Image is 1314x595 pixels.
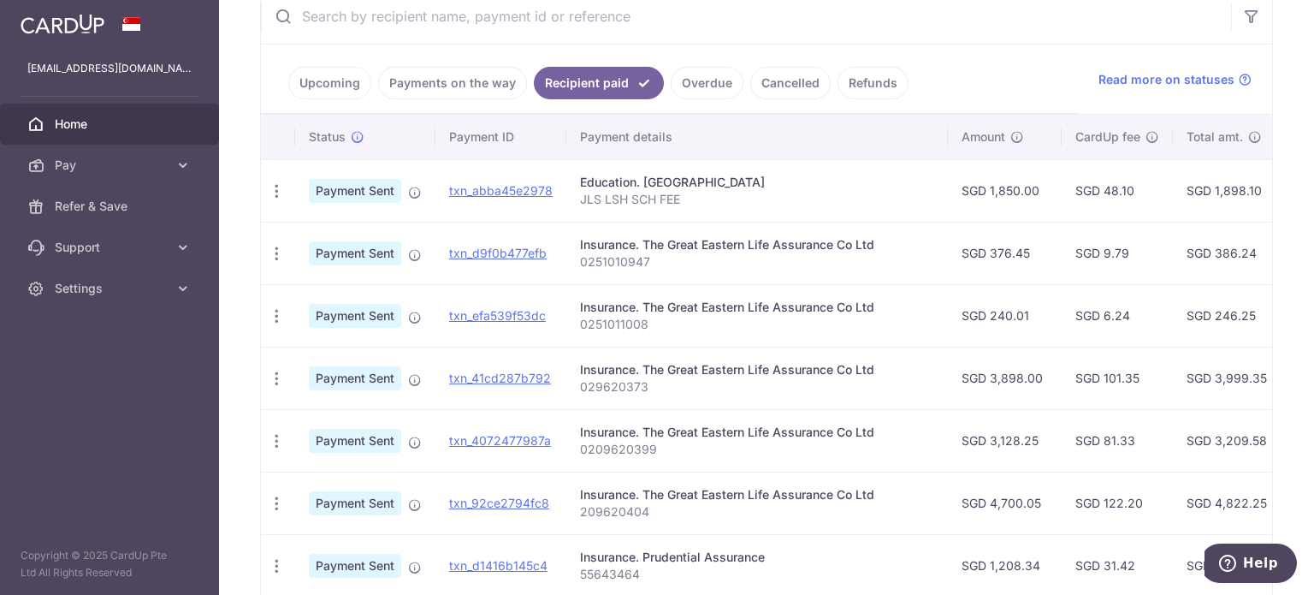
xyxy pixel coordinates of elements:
a: txn_efa539f53dc [449,308,546,323]
p: 0251011008 [580,316,934,333]
a: Payments on the way [378,67,527,99]
td: SGD 81.33 [1062,409,1173,472]
td: SGD 4,700.05 [948,472,1062,534]
span: Payment Sent [309,304,401,328]
span: Pay [55,157,168,174]
span: Payment Sent [309,554,401,578]
span: Home [55,116,168,133]
a: txn_4072477987a [449,433,551,448]
div: Insurance. Prudential Assurance [580,549,934,566]
p: 55643464 [580,566,934,583]
span: Status [309,128,346,146]
span: Payment Sent [309,429,401,453]
td: SGD 48.10 [1062,159,1173,222]
p: 029620373 [580,378,934,396]
iframe: Opens a widget where you can find more information [1204,544,1297,586]
td: SGD 1,850.00 [948,159,1062,222]
div: Insurance. The Great Eastern Life Assurance Co Ltd [580,361,934,378]
span: Support [55,239,168,256]
p: 0251010947 [580,253,934,271]
img: CardUp [21,14,104,34]
span: Total amt. [1187,128,1243,146]
span: Payment Sent [309,491,401,515]
div: Insurance. The Great Eastern Life Assurance Co Ltd [580,236,934,253]
a: txn_d1416b145c4 [449,558,547,573]
p: 0209620399 [580,441,934,458]
td: SGD 3,128.25 [948,409,1062,472]
p: JLS LSH SCH FEE [580,191,934,208]
td: SGD 9.79 [1062,222,1173,284]
p: [EMAIL_ADDRESS][DOMAIN_NAME] [27,60,192,77]
a: Overdue [671,67,743,99]
th: Payment details [566,115,948,159]
span: Refer & Save [55,198,168,215]
a: txn_abba45e2978 [449,183,553,198]
td: SGD 6.24 [1062,284,1173,347]
span: Read more on statuses [1098,71,1234,88]
td: SGD 376.45 [948,222,1062,284]
a: Read more on statuses [1098,71,1252,88]
td: SGD 3,898.00 [948,347,1062,409]
span: Payment Sent [309,179,401,203]
td: SGD 240.01 [948,284,1062,347]
td: SGD 4,822.25 [1173,472,1287,534]
a: Cancelled [750,67,831,99]
a: txn_92ce2794fc8 [449,496,549,510]
a: txn_41cd287b792 [449,371,551,385]
span: CardUp fee [1075,128,1140,146]
div: Insurance. The Great Eastern Life Assurance Co Ltd [580,486,934,503]
div: Insurance. The Great Eastern Life Assurance Co Ltd [580,424,934,441]
td: SGD 1,898.10 [1173,159,1287,222]
td: SGD 3,999.35 [1173,347,1287,409]
a: txn_d9f0b477efb [449,246,547,260]
span: Settings [55,280,168,297]
span: Amount [962,128,1005,146]
div: Education. [GEOGRAPHIC_DATA] [580,174,934,191]
td: SGD 122.20 [1062,472,1173,534]
td: SGD 101.35 [1062,347,1173,409]
span: Payment Sent [309,241,401,265]
th: Payment ID [435,115,566,159]
a: Upcoming [288,67,371,99]
a: Recipient paid [534,67,664,99]
a: Refunds [838,67,909,99]
div: Insurance. The Great Eastern Life Assurance Co Ltd [580,299,934,316]
td: SGD 3,209.58 [1173,409,1287,472]
td: SGD 246.25 [1173,284,1287,347]
span: Payment Sent [309,366,401,390]
td: SGD 386.24 [1173,222,1287,284]
p: 209620404 [580,503,934,521]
